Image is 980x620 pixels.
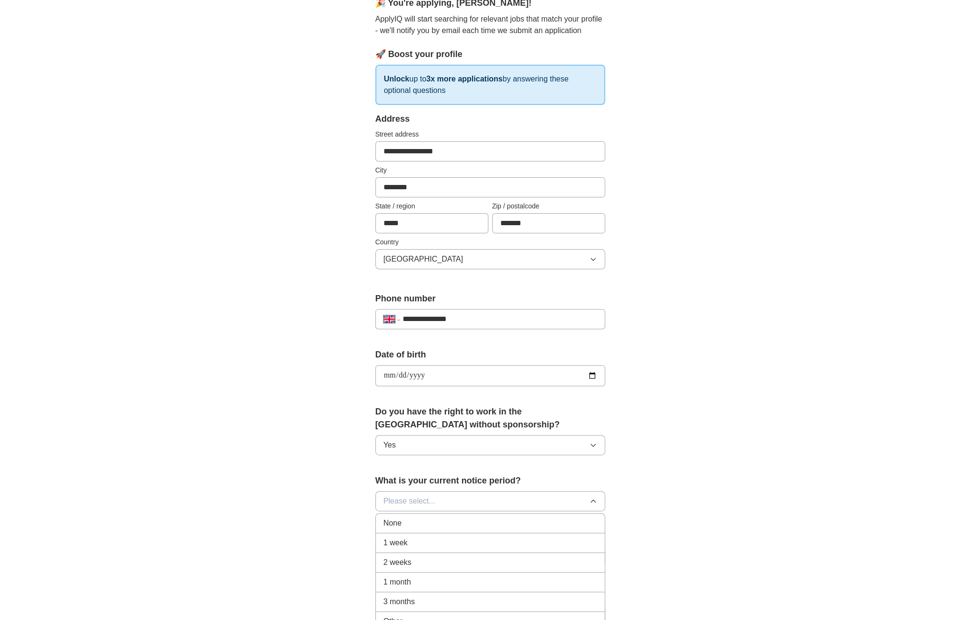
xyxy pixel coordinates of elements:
[375,113,605,126] div: Address
[375,129,605,139] label: Street address
[492,201,605,211] label: Zip / postalcode
[375,48,605,61] div: 🚀 Boost your profile
[383,576,411,588] span: 1 month
[383,596,415,608] span: 3 months
[375,201,488,211] label: State / region
[383,439,396,451] span: Yes
[375,237,605,247] label: Country
[375,65,605,105] p: up to by answering these optional questions
[375,13,605,36] p: ApplyIQ will start searching for relevant jobs that match your profile - we'll notify you by emai...
[383,495,436,507] span: Please select...
[375,405,605,431] label: Do you have the right to work in the [GEOGRAPHIC_DATA] without sponsorship?
[375,435,605,455] button: Yes
[383,253,463,265] span: [GEOGRAPHIC_DATA]
[384,75,409,83] strong: Unlock
[375,491,605,511] button: Please select...
[375,348,605,361] label: Date of birth
[426,75,502,83] strong: 3x more applications
[383,517,402,529] span: None
[375,249,605,269] button: [GEOGRAPHIC_DATA]
[375,165,605,175] label: City
[375,292,605,305] label: Phone number
[383,537,408,549] span: 1 week
[383,557,412,568] span: 2 weeks
[375,474,605,487] label: What is your current notice period?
